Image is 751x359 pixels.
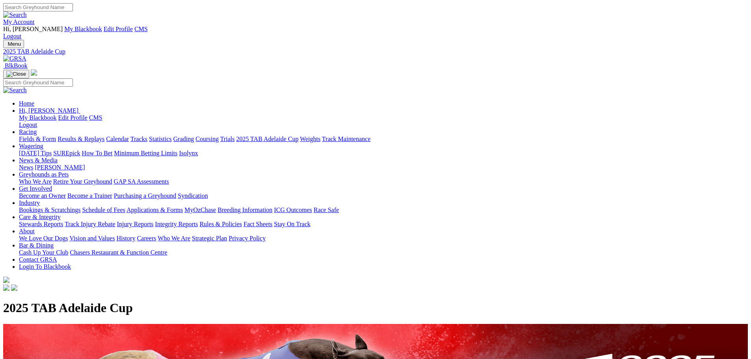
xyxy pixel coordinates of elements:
[192,235,227,242] a: Strategic Plan
[114,150,177,156] a: Minimum Betting Limits
[149,136,172,142] a: Statistics
[64,26,102,32] a: My Blackbook
[19,114,57,121] a: My Blackbook
[19,221,63,227] a: Stewards Reports
[3,19,35,25] a: My Account
[82,206,125,213] a: Schedule of Fees
[3,62,28,69] a: BlkBook
[3,78,73,87] input: Search
[179,150,198,156] a: Isolynx
[19,221,748,228] div: Care & Integrity
[19,114,748,128] div: Hi, [PERSON_NAME]
[106,136,129,142] a: Calendar
[274,206,312,213] a: ICG Outcomes
[19,214,61,220] a: Care & Integrity
[19,235,748,242] div: About
[19,164,748,171] div: News & Media
[19,150,748,157] div: Wagering
[3,3,73,11] input: Search
[3,40,24,48] button: Toggle navigation
[19,256,57,263] a: Contact GRSA
[3,11,27,19] img: Search
[3,26,63,32] span: Hi, [PERSON_NAME]
[114,192,176,199] a: Purchasing a Greyhound
[65,221,115,227] a: Track Injury Rebate
[127,206,183,213] a: Applications & Forms
[19,143,43,149] a: Wagering
[35,164,85,171] a: [PERSON_NAME]
[134,26,148,32] a: CMS
[19,249,748,256] div: Bar & Dining
[117,221,153,227] a: Injury Reports
[89,114,102,121] a: CMS
[82,150,113,156] a: How To Bet
[3,277,9,283] img: logo-grsa-white.png
[300,136,321,142] a: Weights
[155,221,198,227] a: Integrity Reports
[19,263,71,270] a: Login To Blackbook
[19,199,40,206] a: Industry
[218,206,272,213] a: Breeding Information
[3,70,29,78] button: Toggle navigation
[19,150,52,156] a: [DATE] Tips
[19,235,68,242] a: We Love Our Dogs
[130,136,147,142] a: Tracks
[58,114,88,121] a: Edit Profile
[19,206,748,214] div: Industry
[70,249,167,256] a: Chasers Restaurant & Function Centre
[19,136,56,142] a: Fields & Form
[19,242,54,249] a: Bar & Dining
[229,235,266,242] a: Privacy Policy
[274,221,310,227] a: Stay On Track
[236,136,298,142] a: 2025 TAB Adelaide Cup
[19,249,68,256] a: Cash Up Your Club
[19,171,69,178] a: Greyhounds as Pets
[67,192,112,199] a: Become a Trainer
[58,136,104,142] a: Results & Replays
[19,107,80,114] a: Hi, [PERSON_NAME]
[53,150,80,156] a: SUREpick
[11,285,17,291] img: twitter.svg
[8,41,21,47] span: Menu
[244,221,272,227] a: Fact Sheets
[3,87,27,94] img: Search
[53,178,112,185] a: Retire Your Greyhound
[19,206,80,213] a: Bookings & Scratchings
[173,136,194,142] a: Grading
[116,235,135,242] a: History
[6,71,26,77] img: Close
[69,235,115,242] a: Vision and Values
[196,136,219,142] a: Coursing
[19,192,66,199] a: Become an Owner
[114,178,169,185] a: GAP SA Assessments
[19,121,37,128] a: Logout
[322,136,371,142] a: Track Maintenance
[3,301,748,315] h1: 2025 TAB Adelaide Cup
[3,55,26,62] img: GRSA
[19,185,52,192] a: Get Involved
[19,178,748,185] div: Greyhounds as Pets
[31,69,37,76] img: logo-grsa-white.png
[19,228,35,234] a: About
[19,100,34,107] a: Home
[184,206,216,213] a: MyOzChase
[178,192,208,199] a: Syndication
[19,136,748,143] div: Racing
[104,26,133,32] a: Edit Profile
[19,192,748,199] div: Get Involved
[19,157,58,164] a: News & Media
[3,26,748,40] div: My Account
[3,48,748,55] a: 2025 TAB Adelaide Cup
[19,128,37,135] a: Racing
[220,136,235,142] a: Trials
[19,107,78,114] span: Hi, [PERSON_NAME]
[3,285,9,291] img: facebook.svg
[5,62,28,69] span: BlkBook
[313,206,339,213] a: Race Safe
[19,164,33,171] a: News
[158,235,190,242] a: Who We Are
[19,178,52,185] a: Who We Are
[3,33,21,39] a: Logout
[137,235,156,242] a: Careers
